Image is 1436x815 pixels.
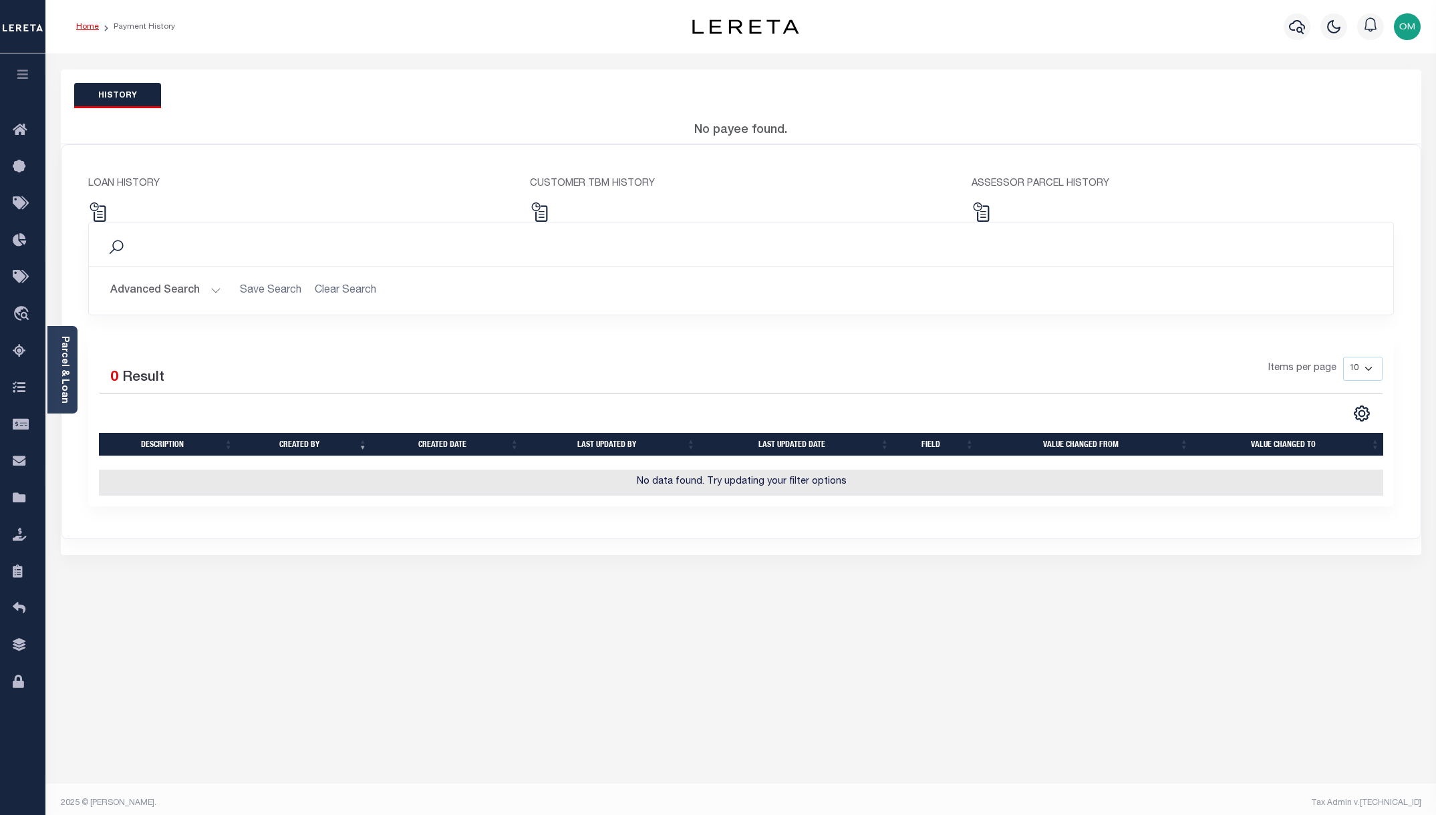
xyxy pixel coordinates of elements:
button: HISTORY [74,83,161,108]
div: Tax Admin v.[TECHNICAL_ID] [751,797,1421,809]
img: logo-dark.svg [692,19,799,34]
p: ASSESSOR PARCEL HISTORY [972,177,1393,192]
th: Description: activate to sort column ascending [99,433,239,456]
p: LOAN HISTORY [88,177,510,192]
img: svg+xml;base64,PHN2ZyB4bWxucz0iaHR0cDovL3d3dy53My5vcmcvMjAwMC9zdmciIHBvaW50ZXItZXZlbnRzPSJub25lIi... [1394,13,1421,40]
button: Advanced Search [110,278,221,304]
th: Value changed to: activate to sort column ascending [1194,433,1385,456]
th: Field: activate to sort column ascending [895,433,980,456]
span: Items per page [1268,361,1336,376]
th: Created by: activate to sort column ascending [239,433,373,456]
a: Home [76,23,99,31]
label: Result [122,367,164,389]
li: Payment History [99,21,175,33]
p: CUSTOMER TBM HISTORY [530,177,952,192]
h5: No payee found. [74,124,1408,138]
td: No data found. Try updating your filter options [99,470,1385,496]
th: Value changed from: activate to sort column ascending [980,433,1194,456]
span: 0 [110,371,118,385]
div: 2025 © [PERSON_NAME]. [51,797,741,809]
th: Created date: activate to sort column ascending [373,433,525,456]
th: Last updated date: activate to sort column ascending [701,433,895,456]
a: Parcel & Loan [59,336,69,403]
th: Last updated by: activate to sort column ascending [525,433,701,456]
i: travel_explore [13,306,34,323]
